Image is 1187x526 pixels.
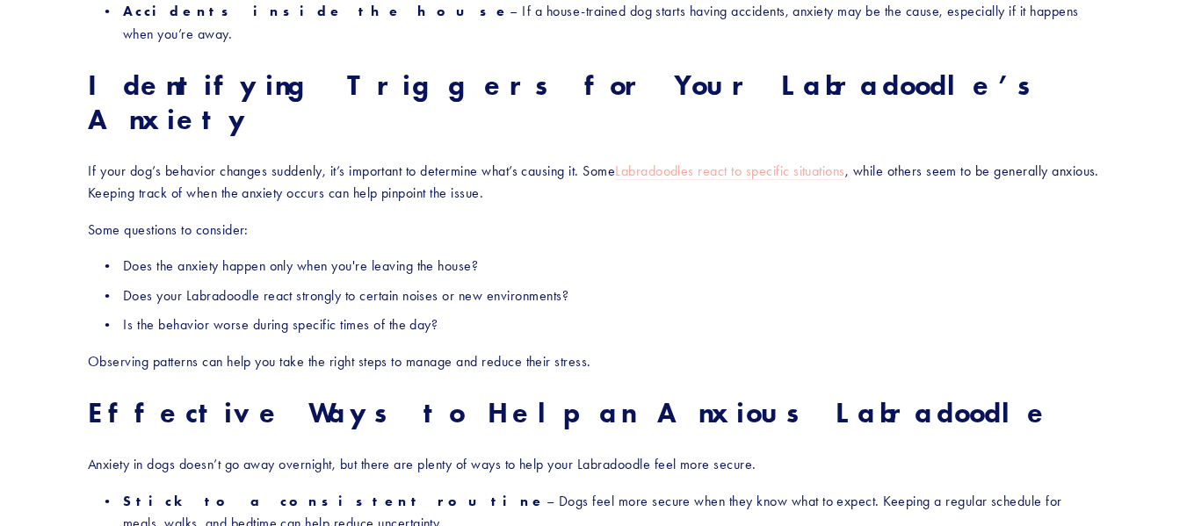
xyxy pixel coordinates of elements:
strong: Stick to a consistent routine [123,493,546,509]
p: Does your Labradoodle react strongly to certain noises or new environments? [123,285,1099,307]
strong: Effective Ways to Help an Anxious Labradoodle [88,395,1053,429]
p: Some questions to consider: [88,219,1099,241]
p: Anxiety in dogs doesn’t go away overnight, but there are plenty of ways to help your Labradoodle ... [88,453,1099,476]
p: Is the behavior worse during specific times of the day? [123,313,1099,336]
p: If your dog’s behavior changes suddenly, it’s important to determine what’s causing it. Some , wh... [88,160,1099,205]
a: Labradoodles react to specific situations [615,162,845,181]
strong: Accidents inside the house [123,3,510,19]
p: Does the anxiety happen only when you're leaving the house? [123,255,1099,277]
strong: Identifying Triggers for Your Labradoodle’s Anxiety [88,68,1067,135]
p: Observing patterns can help you take the right steps to manage and reduce their stress. [88,350,1099,373]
